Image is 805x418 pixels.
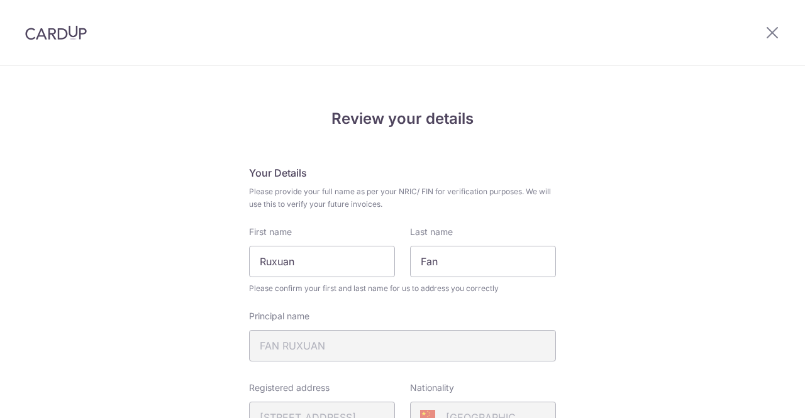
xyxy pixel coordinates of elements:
label: Principal name [249,310,309,322]
label: Registered address [249,382,330,394]
h5: Your Details [249,165,556,180]
label: Last name [410,226,453,238]
span: Please provide your full name as per your NRIC/ FIN for verification purposes. We will use this t... [249,185,556,211]
label: First name [249,226,292,238]
label: Nationality [410,382,454,394]
span: Please confirm your first and last name for us to address you correctly [249,282,556,295]
input: First Name [249,246,395,277]
img: CardUp [25,25,87,40]
iframe: 打开一个小组件，您可以在其中找到更多信息 [727,380,792,412]
input: Last name [410,246,556,277]
h4: Review your details [249,107,556,130]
